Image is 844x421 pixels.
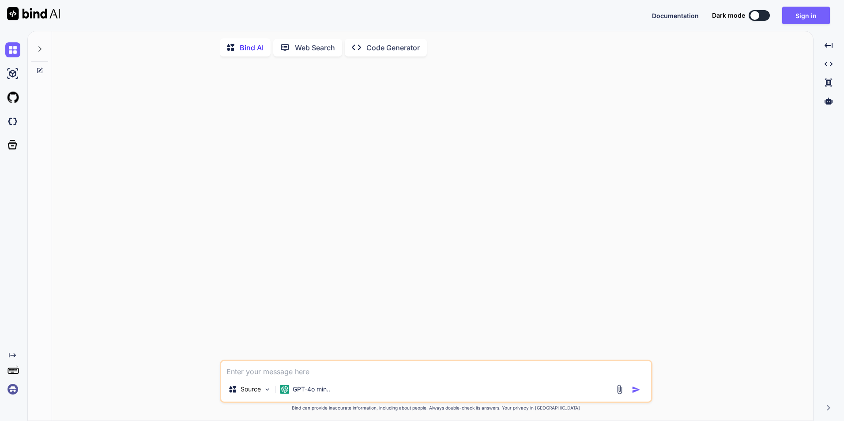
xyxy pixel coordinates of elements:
[240,42,264,53] p: Bind AI
[264,386,271,393] img: Pick Models
[241,385,261,394] p: Source
[652,12,699,19] span: Documentation
[7,7,60,20] img: Bind AI
[632,385,641,394] img: icon
[293,385,330,394] p: GPT-4o min..
[5,114,20,129] img: darkCloudIdeIcon
[5,42,20,57] img: chat
[652,11,699,20] button: Documentation
[5,382,20,397] img: signin
[614,384,625,395] img: attachment
[295,42,335,53] p: Web Search
[366,42,420,53] p: Code Generator
[280,385,289,394] img: GPT-4o mini
[220,405,652,411] p: Bind can provide inaccurate information, including about people. Always double-check its answers....
[5,90,20,105] img: githubLight
[712,11,745,20] span: Dark mode
[782,7,830,24] button: Sign in
[5,66,20,81] img: ai-studio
